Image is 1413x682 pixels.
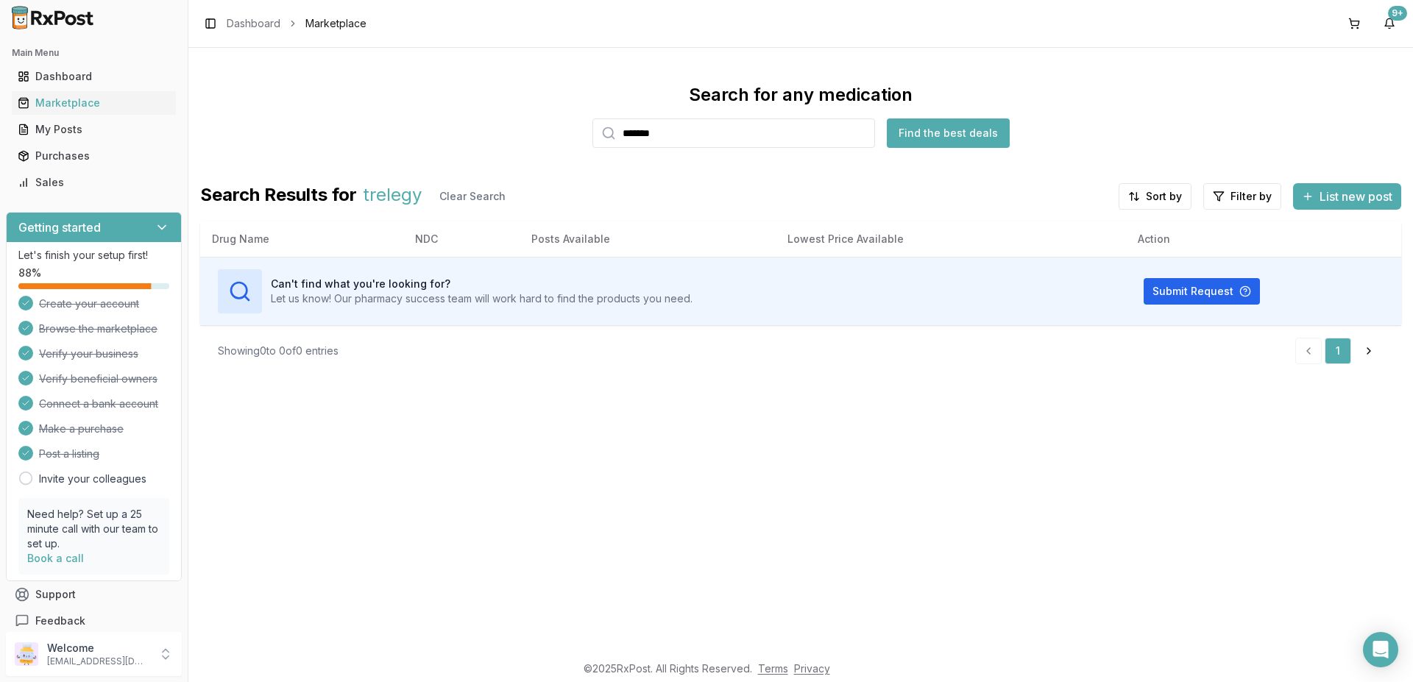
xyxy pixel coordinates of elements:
[1320,188,1392,205] span: List new post
[1230,189,1272,204] span: Filter by
[794,662,830,675] a: Privacy
[1146,189,1182,204] span: Sort by
[12,47,176,59] h2: Main Menu
[12,116,176,143] a: My Posts
[200,183,357,210] span: Search Results for
[520,221,776,257] th: Posts Available
[27,507,160,551] p: Need help? Set up a 25 minute call with our team to set up.
[18,248,169,263] p: Let's finish your setup first!
[1363,632,1398,667] div: Open Intercom Messenger
[12,169,176,196] a: Sales
[363,183,422,210] span: trelegy
[271,291,693,306] p: Let us know! Our pharmacy success team will work hard to find the products you need.
[39,422,124,436] span: Make a purchase
[39,347,138,361] span: Verify your business
[1203,183,1281,210] button: Filter by
[1293,183,1401,210] button: List new post
[776,221,1126,257] th: Lowest Price Available
[39,397,158,411] span: Connect a bank account
[15,642,38,666] img: User avatar
[6,91,182,115] button: Marketplace
[1293,191,1401,205] a: List new post
[689,83,913,107] div: Search for any medication
[1388,6,1407,21] div: 9+
[200,221,403,257] th: Drug Name
[403,221,520,257] th: NDC
[758,662,788,675] a: Terms
[39,372,157,386] span: Verify beneficial owners
[6,608,182,634] button: Feedback
[305,16,366,31] span: Marketplace
[39,296,139,311] span: Create your account
[227,16,280,31] a: Dashboard
[47,656,149,667] p: [EMAIL_ADDRESS][DOMAIN_NAME]
[1325,338,1351,364] a: 1
[6,65,182,88] button: Dashboard
[1354,338,1384,364] a: Go to next page
[35,614,85,628] span: Feedback
[18,219,101,236] h3: Getting started
[18,69,170,84] div: Dashboard
[218,344,339,358] div: Showing 0 to 0 of 0 entries
[27,552,84,564] a: Book a call
[227,16,366,31] nav: breadcrumb
[1144,278,1260,305] button: Submit Request
[428,183,517,210] button: Clear Search
[39,472,146,486] a: Invite your colleagues
[6,118,182,141] button: My Posts
[6,144,182,168] button: Purchases
[1119,183,1191,210] button: Sort by
[6,6,100,29] img: RxPost Logo
[12,90,176,116] a: Marketplace
[12,143,176,169] a: Purchases
[18,122,170,137] div: My Posts
[887,118,1010,148] button: Find the best deals
[39,322,157,336] span: Browse the marketplace
[47,641,149,656] p: Welcome
[18,149,170,163] div: Purchases
[6,581,182,608] button: Support
[12,63,176,90] a: Dashboard
[1378,12,1401,35] button: 9+
[271,277,693,291] h3: Can't find what you're looking for?
[18,96,170,110] div: Marketplace
[18,175,170,190] div: Sales
[1126,221,1401,257] th: Action
[39,447,99,461] span: Post a listing
[6,171,182,194] button: Sales
[1295,338,1384,364] nav: pagination
[18,266,41,280] span: 88 %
